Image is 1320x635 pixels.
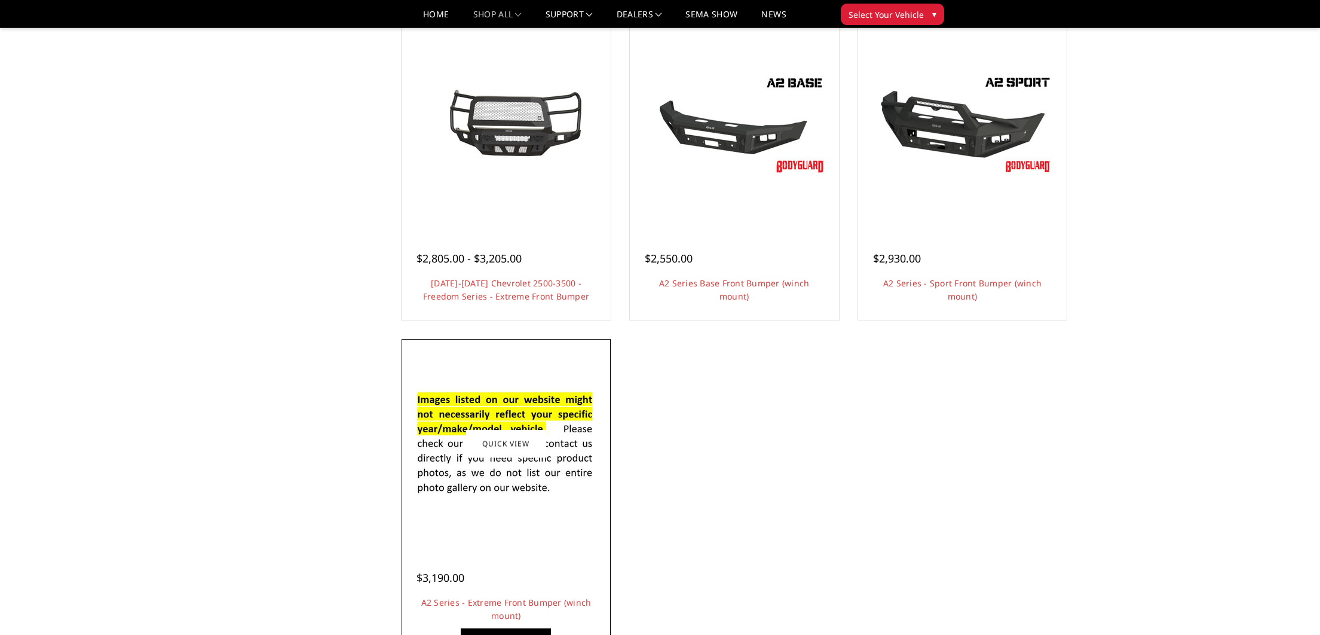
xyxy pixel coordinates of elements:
[883,277,1042,302] a: A2 Series - Sport Front Bumper (winch mount)
[466,430,546,458] a: Quick view
[473,10,522,28] a: shop all
[849,8,924,21] span: Select Your Vehicle
[405,23,608,226] a: 2020-2023 Chevrolet 2500-3500 - Freedom Series - Extreme Front Bumper 2020-2023 Chevrolet 2500-35...
[761,10,786,28] a: News
[932,8,936,20] span: ▾
[423,10,449,28] a: Home
[617,10,662,28] a: Dealers
[421,597,592,621] a: A2 Series - Extreme Front Bumper (winch mount)
[411,81,602,167] img: 2020-2023 Chevrolet 2500-3500 - Freedom Series - Extreme Front Bumper
[423,277,589,302] a: [DATE]-[DATE] Chevrolet 2500-3500 - Freedom Series - Extreme Front Bumper
[861,23,1064,226] a: A2 Series - Sport Front Bumper (winch mount) A2 Series - Sport Front Bumper (winch mount)
[873,251,921,265] span: $2,930.00
[633,23,836,226] a: A2 Series Base Front Bumper (winch mount) A2 Series Base Front Bumper (winch mount)
[416,251,522,265] span: $2,805.00 - $3,205.00
[546,10,593,28] a: Support
[1260,578,1320,635] iframe: Chat Widget
[841,4,944,25] button: Select Your Vehicle
[645,251,693,265] span: $2,550.00
[685,10,737,28] a: SEMA Show
[659,277,810,302] a: A2 Series Base Front Bumper (winch mount)
[411,378,602,509] img: A2 Series - Extreme Front Bumper (winch mount)
[405,342,608,545] a: A2 Series - Extreme Front Bumper (winch mount) A2 Series - Extreme Front Bumper (winch mount)
[416,570,464,585] span: $3,190.00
